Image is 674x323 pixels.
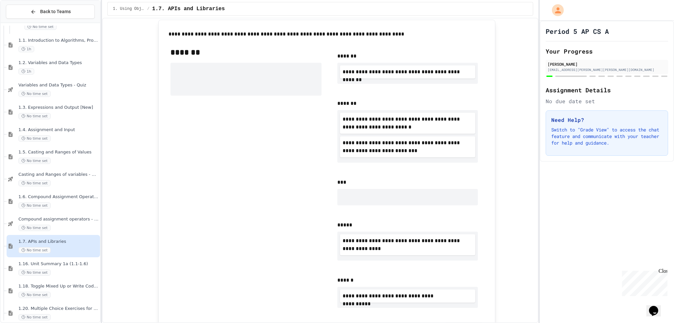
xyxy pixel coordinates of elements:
[18,91,51,97] span: No time set
[147,6,149,12] span: /
[546,27,609,36] h1: Period 5 AP CS A
[18,158,51,164] span: No time set
[18,314,51,320] span: No time set
[18,68,34,75] span: 1h
[152,5,225,13] span: 1.7. APIs and Libraries
[18,46,34,52] span: 1h
[18,284,99,289] span: 1.18. Toggle Mixed Up or Write Code Practice 1.1-1.6
[18,239,99,244] span: 1.7. APIs and Libraries
[18,105,99,110] span: 1.3. Expressions and Output [New]
[548,67,666,72] div: [EMAIL_ADDRESS][PERSON_NAME][PERSON_NAME][DOMAIN_NAME]
[545,3,565,18] div: My Account
[40,8,71,15] span: Back to Teams
[18,269,51,276] span: No time set
[18,217,99,222] span: Compound assignment operators - Quiz
[18,82,99,88] span: Variables and Data Types - Quiz
[18,135,51,142] span: No time set
[18,202,51,209] span: No time set
[646,297,667,316] iframe: chat widget
[18,60,99,66] span: 1.2. Variables and Data Types
[18,225,51,231] span: No time set
[18,261,99,267] span: 1.16. Unit Summary 1a (1.1-1.6)
[18,306,99,311] span: 1.20. Multiple Choice Exercises for Unit 1a (1.1-1.6)
[548,61,666,67] div: [PERSON_NAME]
[6,5,95,19] button: Back to Teams
[546,97,668,105] div: No due date set
[18,38,99,43] span: 1.1. Introduction to Algorithms, Programming, and Compilers
[546,85,668,95] h2: Assignment Details
[551,116,662,124] h3: Need Help?
[3,3,45,42] div: Chat with us now!Close
[24,24,57,30] span: No time set
[18,292,51,298] span: No time set
[18,247,51,253] span: No time set
[18,150,99,155] span: 1.5. Casting and Ranges of Values
[18,194,99,200] span: 1.6. Compound Assignment Operators
[546,47,668,56] h2: Your Progress
[551,127,662,146] p: Switch to "Grade View" to access the chat feature and communicate with your teacher for help and ...
[18,127,99,133] span: 1.4. Assignment and Input
[113,6,144,12] span: 1. Using Objects and Methods
[18,172,99,177] span: Casting and Ranges of variables - Quiz
[18,180,51,186] span: No time set
[619,268,667,296] iframe: chat widget
[18,113,51,119] span: No time set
